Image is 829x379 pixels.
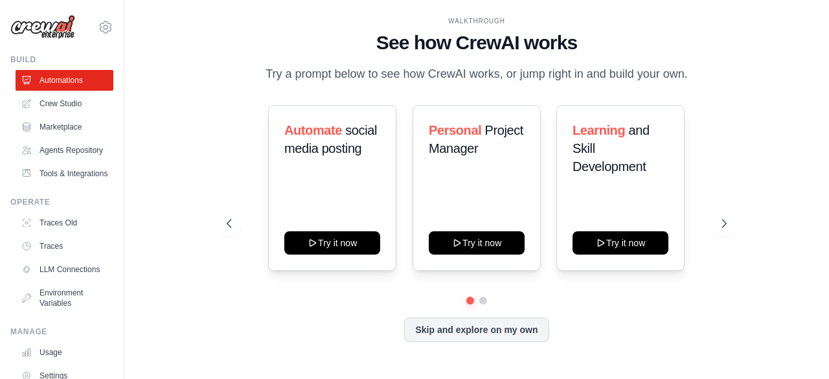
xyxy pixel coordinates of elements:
[16,236,113,257] a: Traces
[16,212,113,233] a: Traces Old
[573,123,625,137] span: Learning
[227,16,726,26] div: WALKTHROUGH
[16,163,113,184] a: Tools & Integrations
[284,123,377,155] span: social media posting
[16,342,113,363] a: Usage
[227,31,726,54] h1: See how CrewAI works
[10,54,113,65] div: Build
[404,317,549,342] button: Skip and explore on my own
[429,123,481,137] span: Personal
[16,259,113,280] a: LLM Connections
[573,231,668,255] button: Try it now
[16,140,113,161] a: Agents Repository
[10,327,113,337] div: Manage
[259,65,694,84] p: Try a prompt below to see how CrewAI works, or jump right in and build your own.
[10,197,113,207] div: Operate
[284,123,342,137] span: Automate
[284,231,380,255] button: Try it now
[429,123,523,155] span: Project Manager
[16,70,113,91] a: Automations
[573,123,650,174] span: and Skill Development
[16,93,113,114] a: Crew Studio
[16,117,113,137] a: Marketplace
[16,282,113,314] a: Environment Variables
[429,231,525,255] button: Try it now
[10,15,75,40] img: Logo
[764,317,829,379] iframe: Chat Widget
